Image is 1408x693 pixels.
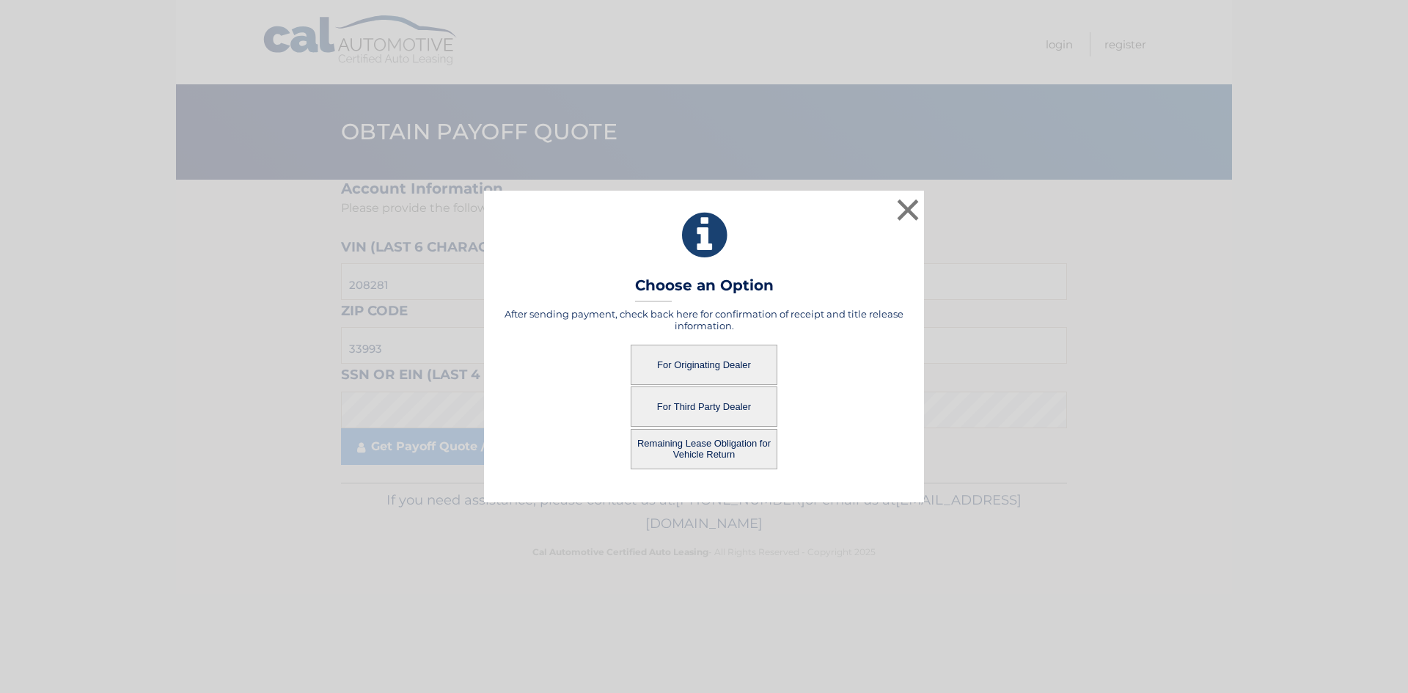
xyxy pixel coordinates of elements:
[631,386,777,427] button: For Third Party Dealer
[502,308,906,331] h5: After sending payment, check back here for confirmation of receipt and title release information.
[631,345,777,385] button: For Originating Dealer
[631,429,777,469] button: Remaining Lease Obligation for Vehicle Return
[635,276,774,302] h3: Choose an Option
[893,195,923,224] button: ×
